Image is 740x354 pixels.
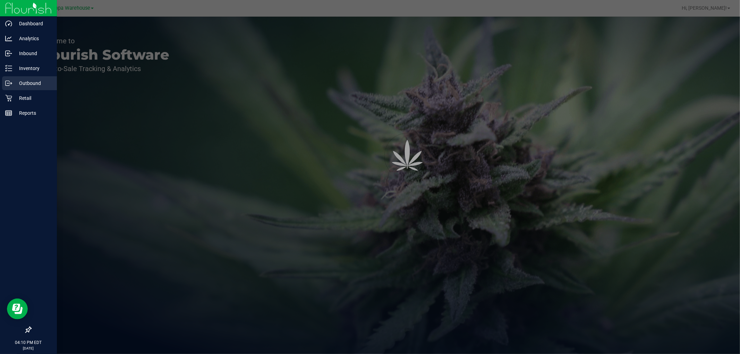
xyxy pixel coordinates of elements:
[5,110,12,116] inline-svg: Reports
[5,50,12,57] inline-svg: Inbound
[12,19,54,28] p: Dashboard
[3,339,54,346] p: 04:10 PM EDT
[12,34,54,43] p: Analytics
[5,65,12,72] inline-svg: Inventory
[12,109,54,117] p: Reports
[5,20,12,27] inline-svg: Dashboard
[7,299,28,319] iframe: Resource center
[5,35,12,42] inline-svg: Analytics
[12,79,54,87] p: Outbound
[5,95,12,102] inline-svg: Retail
[12,94,54,102] p: Retail
[12,49,54,58] p: Inbound
[5,80,12,87] inline-svg: Outbound
[12,64,54,72] p: Inventory
[3,346,54,351] p: [DATE]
